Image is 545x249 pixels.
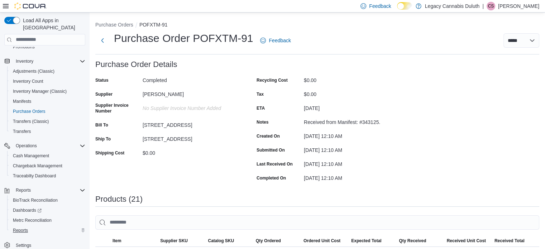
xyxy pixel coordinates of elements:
input: Dark Mode [397,2,412,10]
span: Reports [10,226,85,235]
span: Chargeback Management [13,163,62,169]
span: Transfers [13,129,31,134]
span: Transfers [10,127,85,136]
div: [PERSON_NAME] [143,88,239,97]
p: [PERSON_NAME] [498,2,539,10]
div: [DATE] 12:10 AM [304,172,400,181]
label: Last Received On [257,161,293,167]
span: Inventory Manager (Classic) [13,88,67,94]
label: Shipping Cost [95,150,124,156]
a: Traceabilty Dashboard [10,172,59,180]
button: Inventory Manager (Classic) [7,86,88,96]
span: Feedback [269,37,291,44]
span: Transfers (Classic) [13,119,49,124]
div: No Supplier Invoice Number added [143,102,239,111]
span: Operations [16,143,37,149]
span: Ordered Unit Cost [303,238,340,244]
a: Dashboards [10,206,44,215]
button: Cash Management [7,151,88,161]
h3: Purchase Order Details [95,60,177,69]
div: [DATE] 12:10 AM [304,144,400,153]
button: Reports [7,225,88,235]
a: Reports [10,226,31,235]
div: Calvin Stuart [487,2,495,10]
label: Status [95,77,109,83]
div: [DATE] [304,102,400,111]
a: Adjustments (Classic) [10,67,57,76]
button: Received Total [492,235,539,246]
label: Tax [257,91,264,97]
button: Supplier SKU [157,235,205,246]
span: CS [488,2,494,10]
span: Item [113,238,121,244]
a: Feedback [257,33,293,48]
div: Received from Manifest: #343125. [304,116,400,125]
button: POFXTM-91 [139,22,168,28]
span: Qty Received [399,238,426,244]
button: Adjustments (Classic) [7,66,88,76]
span: Dashboards [10,206,85,215]
img: Cova [14,3,47,10]
label: ETA [257,105,265,111]
div: [DATE] 12:10 AM [304,130,400,139]
span: Purchase Orders [10,107,85,116]
span: Reports [13,228,28,233]
div: $0.00 [304,88,400,97]
label: Notes [257,119,268,125]
span: Received Total [494,238,525,244]
span: Reports [13,186,85,195]
h1: Purchase Order POFXTM-91 [114,31,253,46]
button: Metrc Reconciliation [7,215,88,225]
a: Transfers [10,127,34,136]
button: Manifests [7,96,88,106]
span: Transfers (Classic) [10,117,85,126]
label: Completed On [257,175,286,181]
span: Adjustments (Classic) [13,68,54,74]
span: Catalog SKU [208,238,234,244]
button: Qty Received [396,235,444,246]
a: Cash Management [10,152,52,160]
button: Received Unit Cost [444,235,492,246]
div: Completed [143,75,239,83]
div: $0.00 [143,147,239,156]
button: Purchase Orders [95,22,133,28]
label: Bill To [95,122,108,128]
div: [STREET_ADDRESS] [143,119,239,128]
a: Inventory Count [10,77,46,86]
button: Expected Total [348,235,396,246]
label: Supplier Invoice Number [95,102,140,114]
a: Promotions [10,43,38,51]
label: Ship To [95,136,111,142]
span: Received Unit Cost [447,238,486,244]
span: Promotions [10,43,85,51]
span: Operations [13,142,85,150]
span: Settings [16,243,31,248]
label: Submitted On [257,147,285,153]
span: Cash Management [10,152,85,160]
a: Inventory Manager (Classic) [10,87,70,96]
button: Traceabilty Dashboard [7,171,88,181]
span: Inventory [13,57,85,66]
div: $0.00 [304,75,400,83]
span: Traceabilty Dashboard [13,173,56,179]
button: Inventory [1,56,88,66]
label: Supplier [95,91,113,97]
a: Dashboards [7,205,88,215]
span: Metrc Reconciliation [13,217,52,223]
div: [DATE] 12:10 AM [304,158,400,167]
button: Ordered Unit Cost [301,235,348,246]
span: Supplier SKU [160,238,188,244]
span: Reports [16,187,31,193]
span: Dashboards [13,207,42,213]
span: Manifests [10,97,85,106]
span: Load All Apps in [GEOGRAPHIC_DATA] [20,17,85,31]
span: Feedback [369,3,391,10]
button: Inventory [13,57,36,66]
a: Chargeback Management [10,162,65,170]
span: BioTrack Reconciliation [13,197,58,203]
span: Expected Total [351,238,381,244]
span: Inventory Count [10,77,85,86]
span: Purchase Orders [13,109,46,114]
button: Inventory Count [7,76,88,86]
